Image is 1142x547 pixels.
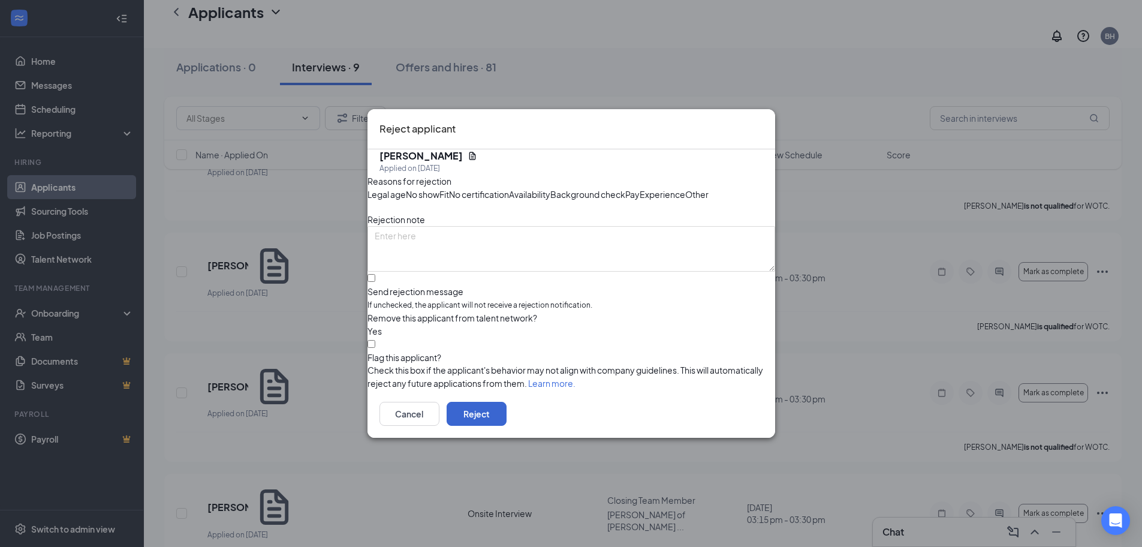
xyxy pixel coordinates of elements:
[367,214,425,225] span: Rejection note
[379,149,463,163] h5: [PERSON_NAME]
[449,188,509,201] span: No certification
[379,163,477,175] div: Applied on [DATE]
[550,188,625,201] span: Background check
[509,188,550,201] span: Availability
[367,285,775,297] div: Send rejection message
[685,188,709,201] span: Other
[625,188,640,201] span: Pay
[640,188,685,201] span: Experience
[367,351,775,363] div: Flag this applicant?
[367,176,451,187] span: Reasons for rejection
[439,188,449,201] span: Fit
[379,402,439,426] button: Cancel
[468,151,477,161] svg: Document
[367,340,375,348] input: Flag this applicant?
[406,188,439,201] span: No show
[367,300,775,311] span: If unchecked, the applicant will not receive a rejection notification.
[447,402,507,426] button: Reject
[367,188,406,201] span: Legal age
[367,365,763,389] span: Check this box if the applicant's behavior may not align with company guidelines. This will autom...
[528,378,575,389] a: Learn more.
[367,312,537,323] span: Remove this applicant from talent network?
[367,274,375,282] input: Send rejection messageIf unchecked, the applicant will not receive a rejection notification.
[367,324,382,338] span: Yes
[379,121,456,137] h3: Reject applicant
[1101,506,1130,535] div: Open Intercom Messenger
